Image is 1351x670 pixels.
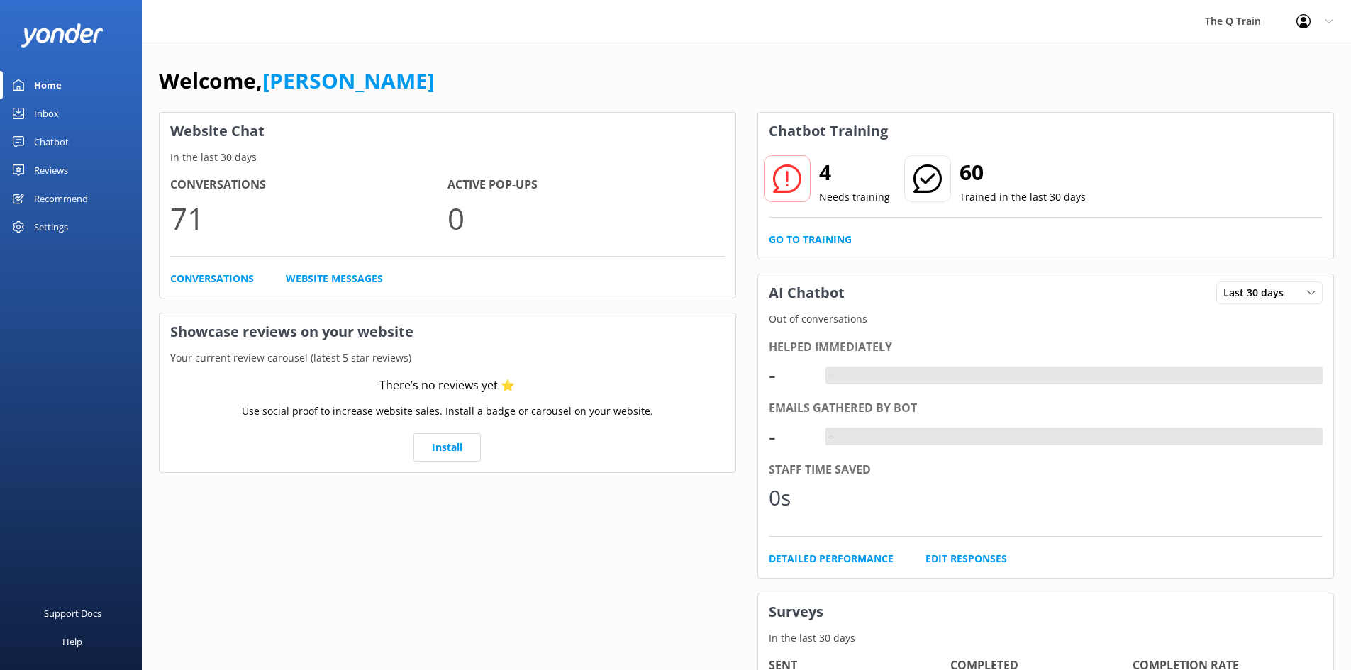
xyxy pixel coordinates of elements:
[160,350,735,366] p: Your current review carousel (latest 5 star reviews)
[34,156,68,184] div: Reviews
[769,399,1323,418] div: Emails gathered by bot
[34,99,59,128] div: Inbox
[160,150,735,165] p: In the last 30 days
[170,176,447,194] h4: Conversations
[758,274,855,311] h3: AI Chatbot
[769,232,852,247] a: Go to Training
[379,376,515,395] div: There’s no reviews yet ⭐
[34,128,69,156] div: Chatbot
[819,189,890,205] p: Needs training
[262,66,435,95] a: [PERSON_NAME]
[825,367,836,385] div: -
[1223,285,1292,301] span: Last 30 days
[34,71,62,99] div: Home
[960,155,1086,189] h2: 60
[413,433,481,462] a: Install
[447,176,725,194] h4: Active Pop-ups
[925,551,1007,566] a: Edit Responses
[286,271,383,286] a: Website Messages
[447,194,725,242] p: 0
[758,630,1334,646] p: In the last 30 days
[170,271,254,286] a: Conversations
[758,113,899,150] h3: Chatbot Training
[242,403,653,419] p: Use social proof to increase website sales. Install a badge or carousel on your website.
[769,338,1323,357] div: Helped immediately
[769,461,1323,479] div: Staff time saved
[758,311,1334,327] p: Out of conversations
[159,64,435,98] h1: Welcome,
[160,113,735,150] h3: Website Chat
[758,593,1334,630] h3: Surveys
[160,313,735,350] h3: Showcase reviews on your website
[769,358,811,392] div: -
[960,189,1086,205] p: Trained in the last 30 days
[769,551,894,566] a: Detailed Performance
[34,213,68,241] div: Settings
[769,481,811,515] div: 0s
[62,627,82,656] div: Help
[819,155,890,189] h2: 4
[44,599,101,627] div: Support Docs
[21,23,103,47] img: yonder-white-logo.png
[170,194,447,242] p: 71
[34,184,88,213] div: Recommend
[825,428,836,446] div: -
[769,420,811,454] div: -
